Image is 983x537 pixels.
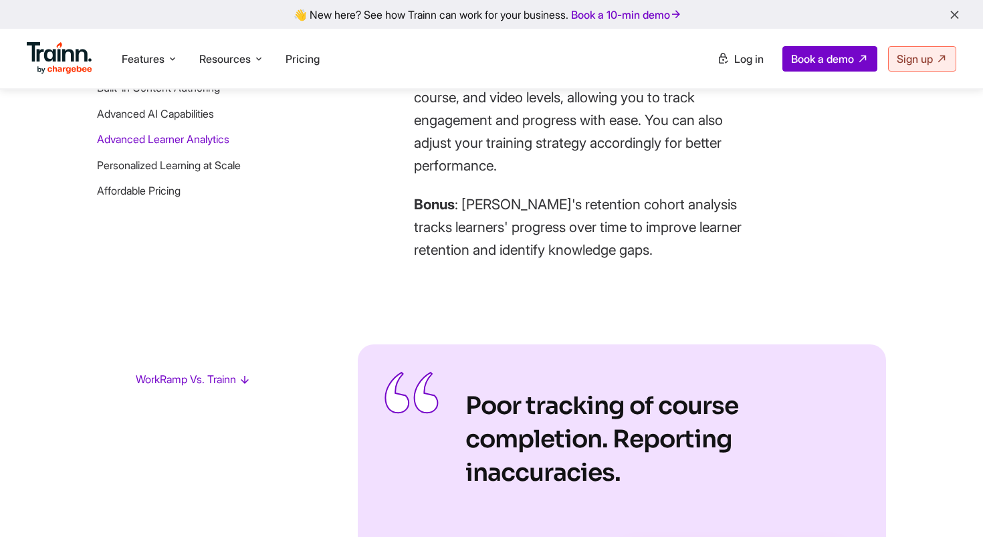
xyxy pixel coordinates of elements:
li: Advanced Learner Analytics [97,132,251,146]
h2: Poor tracking of course completion. Reporting inaccuracies. [465,389,859,490]
span: Sign up [897,52,933,66]
span: Features [122,51,165,66]
a: Book a demo [782,46,877,72]
a: Pricing [286,52,320,66]
svg: > [239,373,251,385]
b: Bonus [414,196,455,213]
a: Book a 10-min demo [568,5,685,24]
a: Sign up [888,46,956,72]
div: 👋 New here? See how Trainn can work for your business. [8,8,975,21]
span: WorkRamp Vs. Trainn [136,372,251,387]
img: Trainn Logo [27,42,92,74]
iframe: Chat Widget [916,473,983,537]
span: Resources [199,51,251,66]
p: Trainn offers comprehensive analytics at the learner, course, and video levels, allowing you to t... [414,64,762,177]
li: Affordable Pricing [97,183,251,198]
li: Advanced AI Capabilities [97,106,251,120]
p: : [PERSON_NAME]'s retention cohort analysis tracks learners' progress over time to improve learne... [414,193,762,261]
span: Log in [734,52,764,66]
li: Personalized Learning at Scale [97,157,251,172]
span: Book a demo [791,52,854,66]
a: Log in [709,47,772,71]
img: Trainn | Best WorkRamp Competitor [385,371,439,414]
